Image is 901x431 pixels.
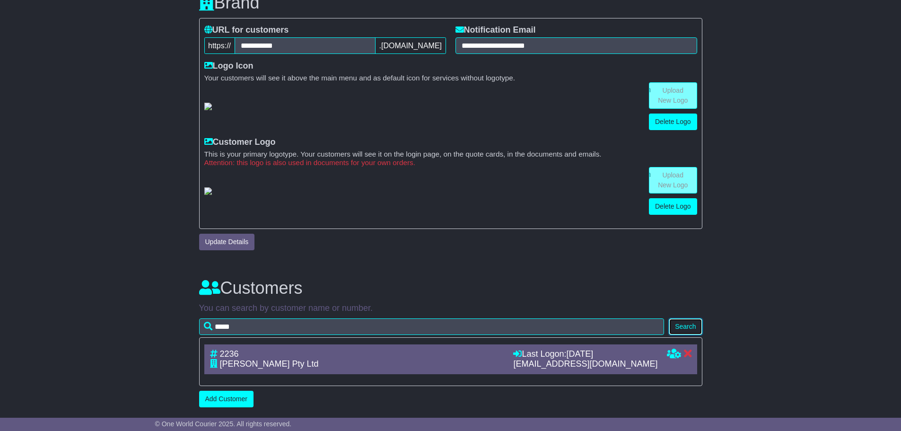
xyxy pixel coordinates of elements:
[204,158,697,167] small: Attention: this logo is also used in documents for your own orders.
[220,349,239,359] span: 2236
[199,234,255,250] button: Update Details
[669,318,702,335] button: Search
[649,82,697,109] a: Upload New Logo
[204,37,235,54] span: https://
[199,391,254,407] a: Add Customer
[204,137,276,148] label: Customer Logo
[199,303,702,314] p: You can search by customer name or number.
[649,167,697,194] a: Upload New Logo
[220,359,319,369] span: [PERSON_NAME] Pty Ltd
[513,359,657,369] div: [EMAIL_ADDRESS][DOMAIN_NAME]
[566,349,593,359] span: [DATE]
[375,37,446,54] span: .[DOMAIN_NAME]
[649,198,697,215] a: Delete Logo
[199,279,702,298] h3: Customers
[204,187,212,195] img: GetCustomerLogo
[204,25,289,35] label: URL for customers
[204,150,697,158] small: This is your primary logotype. Your customers will see it on the login page, on the quote cards, ...
[155,420,292,428] span: © One World Courier 2025. All rights reserved.
[455,25,536,35] label: Notification Email
[513,349,657,360] div: Last Logon:
[204,103,212,110] img: GetResellerIconLogo
[204,74,697,82] small: Your customers will see it above the main menu and as default icon for services without logotype.
[204,61,254,71] label: Logo Icon
[649,114,697,130] a: Delete Logo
